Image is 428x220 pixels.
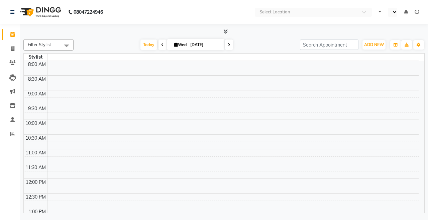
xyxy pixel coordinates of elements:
[140,40,157,50] span: Today
[24,149,47,156] div: 11:00 AM
[24,120,47,127] div: 10:00 AM
[24,179,47,186] div: 12:00 PM
[74,3,103,21] b: 08047224946
[24,135,47,142] div: 10:30 AM
[24,54,47,61] div: Stylist
[300,40,358,50] input: Search Appointment
[173,42,188,47] span: Wed
[364,42,384,47] span: ADD NEW
[27,208,47,215] div: 1:00 PM
[27,90,47,97] div: 9:00 AM
[17,3,63,21] img: logo
[27,61,47,68] div: 8:00 AM
[188,40,222,50] input: 2025-09-03
[27,105,47,112] div: 9:30 AM
[27,76,47,83] div: 8:30 AM
[24,164,47,171] div: 11:30 AM
[24,194,47,201] div: 12:30 PM
[259,9,290,15] div: Select Location
[362,40,386,50] button: ADD NEW
[28,42,51,47] span: Filter Stylist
